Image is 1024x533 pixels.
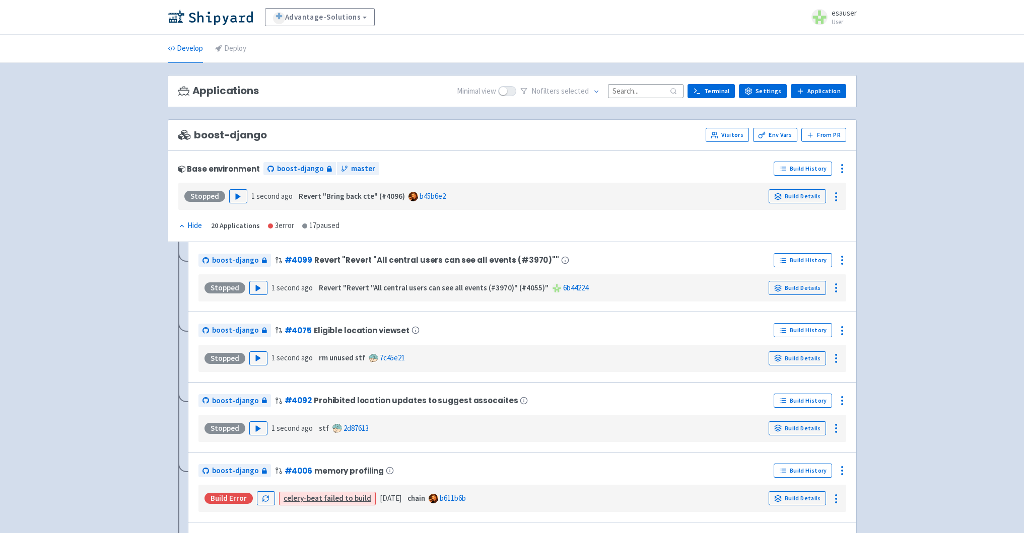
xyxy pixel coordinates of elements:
[204,423,245,434] div: Stopped
[380,353,405,362] a: 7c45e21
[249,351,267,365] button: Play
[319,353,365,362] strong: rm unused stf
[314,256,559,264] span: Revert "Revert "All central users can see all events (#3970)""
[440,493,466,503] a: b611b6b
[774,253,832,267] a: Build History
[314,326,409,335] span: Eligible location viewset
[284,493,322,503] strong: celery-beat
[277,163,324,175] span: boost-django
[198,464,271,478] a: boost-django
[407,493,425,503] strong: chain
[263,162,336,176] a: boost-django
[832,8,857,18] span: esauser
[285,255,312,265] a: #4099
[769,351,826,365] a: Build Details
[229,189,247,203] button: Play
[563,283,588,292] a: 6b44224
[769,421,826,435] a: Build Details
[457,86,496,97] span: Minimal view
[178,129,267,141] span: boost-django
[314,396,518,405] span: Prohibited location updates to suggest assocaites
[178,220,202,232] div: Hide
[769,281,826,295] a: Build Details
[204,493,253,504] div: Build Error
[344,423,369,433] a: 2d87613
[801,128,846,142] button: From PR
[198,324,271,337] a: boost-django
[265,8,375,26] a: Advantage-Solutions
[531,86,589,97] span: No filter s
[178,165,260,173] div: Base environment
[212,395,259,407] span: boost-django
[561,86,589,96] span: selected
[211,220,260,232] div: 20 Applications
[753,128,797,142] a: Env Vars
[249,421,267,435] button: Play
[832,19,857,25] small: User
[299,191,405,201] strong: Revert "Bring back cte" (#4096)
[249,281,267,295] button: Play
[178,85,259,97] h3: Applications
[198,394,271,408] a: boost-django
[706,128,749,142] a: Visitors
[420,191,446,201] a: b45b6e2
[284,493,371,503] a: celery-beat failed to build
[212,465,259,477] span: boost-django
[184,191,225,202] div: Stopped
[774,162,832,176] a: Build History
[337,162,379,176] a: master
[168,35,203,63] a: Develop
[688,84,735,98] a: Terminal
[271,353,313,362] time: 1 second ago
[319,283,549,292] strong: Revert "Revert "All central users can see all events (#3970)" (#4055)"
[302,220,339,232] div: 17 paused
[268,220,294,232] div: 3 error
[319,423,329,433] strong: stf
[271,283,313,292] time: 1 second ago
[251,191,293,201] time: 1 second ago
[769,491,826,505] a: Build Details
[204,353,245,364] div: Stopped
[271,423,313,433] time: 1 second ago
[285,466,312,476] a: #4006
[314,467,384,475] span: memory profiling
[285,325,312,336] a: #4075
[178,220,203,232] button: Hide
[774,323,832,337] a: Build History
[212,255,259,266] span: boost-django
[380,493,401,503] time: [DATE]
[608,84,684,98] input: Search...
[168,9,253,25] img: Shipyard logo
[351,163,375,175] span: master
[204,282,245,293] div: Stopped
[791,84,846,98] a: Application
[774,394,832,408] a: Build History
[739,84,787,98] a: Settings
[774,464,832,478] a: Build History
[215,35,246,63] a: Deploy
[198,254,271,267] a: boost-django
[212,325,259,336] span: boost-django
[285,395,312,406] a: #4092
[805,9,857,25] a: esauser User
[769,189,826,203] a: Build Details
